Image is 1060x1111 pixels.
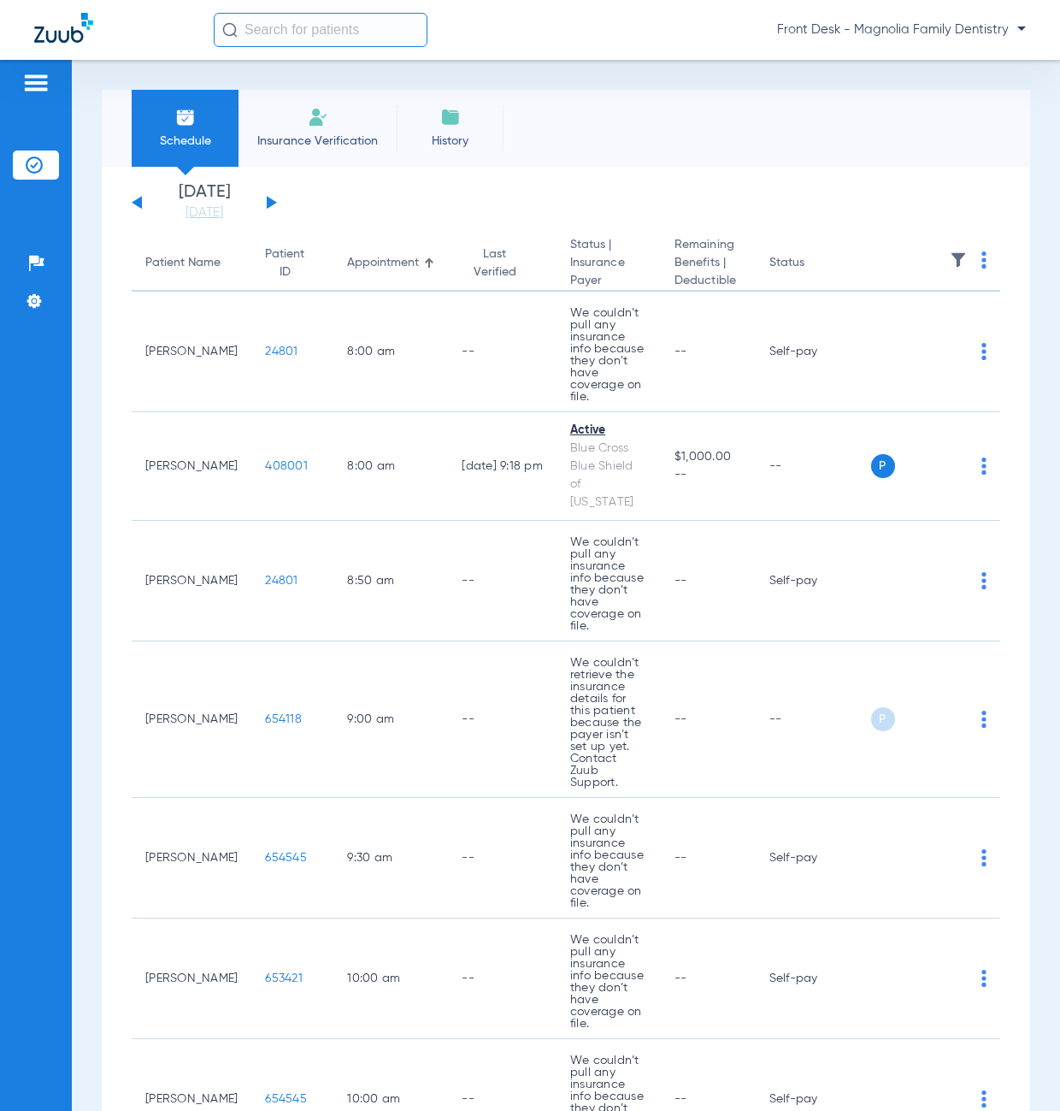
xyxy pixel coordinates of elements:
div: Last Verified [462,245,527,281]
td: -- [448,641,556,798]
td: -- [448,292,556,412]
p: We couldn’t pull any insurance info because they don’t have coverage on file. [570,307,647,403]
td: 9:00 AM [333,641,448,798]
span: 653421 [265,972,303,984]
th: Status [756,236,871,292]
img: Manual Insurance Verification [308,107,328,127]
p: We couldn’t pull any insurance info because they don’t have coverage on file. [570,536,647,632]
a: [DATE] [153,204,256,222]
td: 8:00 AM [333,412,448,521]
span: $1,000.00 [674,448,742,466]
td: Self-pay [756,919,871,1039]
td: Self-pay [756,798,871,919]
span: -- [674,713,687,725]
span: -- [674,1093,687,1105]
td: -- [756,641,871,798]
td: -- [448,919,556,1039]
div: Patient ID [265,245,320,281]
td: [PERSON_NAME] [132,292,251,412]
span: -- [674,575,687,587]
span: 654545 [265,852,307,864]
span: 654118 [265,713,302,725]
img: filter.svg [950,251,967,269]
span: P [871,707,895,731]
span: 654545 [265,1093,307,1105]
td: [DATE] 9:18 PM [448,412,556,521]
span: History [409,133,491,150]
span: Deductible [674,272,742,290]
iframe: Chat Widget [975,1029,1060,1111]
span: 408001 [265,460,308,472]
img: hamburger-icon [22,73,50,93]
span: -- [674,852,687,864]
th: Status | [556,236,661,292]
span: 24801 [265,575,297,587]
img: Zuub Logo [34,13,93,43]
span: -- [674,972,687,984]
td: [PERSON_NAME] [132,521,251,641]
div: Patient ID [265,245,304,281]
td: [PERSON_NAME] [132,919,251,1039]
img: group-dot-blue.svg [981,970,986,987]
img: group-dot-blue.svg [981,251,986,269]
span: Front Desk - Magnolia Family Dentistry [777,21,1026,38]
p: We couldn’t pull any insurance info because they don’t have coverage on file. [570,934,647,1030]
img: group-dot-blue.svg [981,343,986,360]
td: 10:00 AM [333,919,448,1039]
img: group-dot-blue.svg [981,458,986,475]
td: Self-pay [756,292,871,412]
img: group-dot-blue.svg [981,711,986,728]
td: 8:00 AM [333,292,448,412]
img: Schedule [175,107,196,127]
span: 24801 [265,346,297,358]
p: We couldn’t pull any insurance info because they don’t have coverage on file. [570,813,647,909]
td: -- [448,521,556,641]
div: Appointment [347,254,434,272]
div: Blue Cross Blue Shield of [US_STATE] [570,440,647,511]
div: Last Verified [462,245,543,281]
div: Active [570,422,647,440]
img: group-dot-blue.svg [981,849,986,866]
img: Search Icon [222,22,238,38]
span: Insurance Payer [570,254,647,290]
td: Self-pay [756,521,871,641]
td: [PERSON_NAME] [132,641,251,798]
span: -- [674,346,687,358]
td: -- [756,412,871,521]
td: [PERSON_NAME] [132,412,251,521]
span: -- [674,466,742,484]
td: 9:30 AM [333,798,448,919]
p: We couldn’t retrieve the insurance details for this patient because the payer isn’t set up yet. C... [570,657,647,789]
img: group-dot-blue.svg [981,572,986,589]
td: -- [448,798,556,919]
td: 8:50 AM [333,521,448,641]
div: Patient Name [145,254,221,272]
input: Search for patients [214,13,427,47]
td: [PERSON_NAME] [132,798,251,919]
div: Appointment [347,254,419,272]
span: Insurance Verification [251,133,384,150]
th: Remaining Benefits | [661,236,756,292]
li: [DATE] [153,184,256,222]
div: Patient Name [145,254,238,272]
span: P [871,454,895,478]
span: Schedule [144,133,226,150]
img: History [440,107,461,127]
